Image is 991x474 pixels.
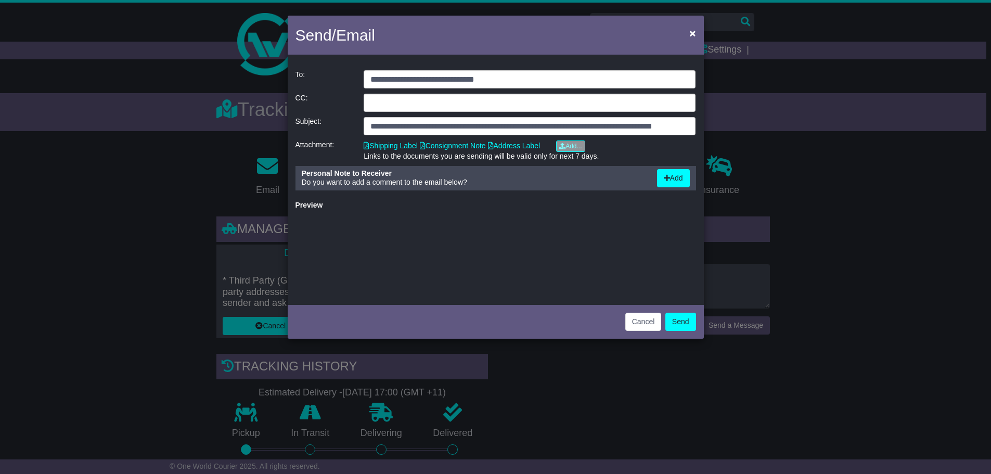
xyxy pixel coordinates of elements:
[364,152,696,161] div: Links to the documents you are sending will be valid only for next 7 days.
[665,313,696,331] button: Send
[689,27,696,39] span: ×
[625,313,662,331] button: Cancel
[488,142,540,150] a: Address Label
[302,169,647,178] div: Personal Note to Receiver
[556,140,585,152] a: Add...
[297,169,652,187] div: Do you want to add a comment to the email below?
[364,142,418,150] a: Shipping Label
[295,23,375,47] h4: Send/Email
[290,94,359,112] div: CC:
[684,22,701,44] button: Close
[657,169,690,187] button: Add
[290,117,359,135] div: Subject:
[420,142,486,150] a: Consignment Note
[290,70,359,88] div: To:
[295,201,696,210] div: Preview
[290,140,359,161] div: Attachment:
